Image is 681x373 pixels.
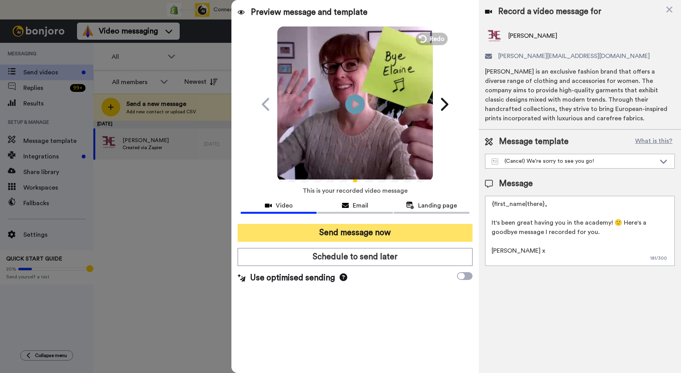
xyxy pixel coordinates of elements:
[353,201,368,210] span: Email
[492,157,656,165] div: (Cancel) We're sorry to see you go!
[238,224,473,242] button: Send message now
[276,201,293,210] span: Video
[303,182,408,199] span: This is your recorded video message
[633,136,675,148] button: What is this?
[238,248,473,266] button: Schedule to send later
[418,201,457,210] span: Landing page
[485,196,675,266] textarea: {first_name|there}, It's been great having you in the academy! 🙂 Here's a goodbye message I recor...
[499,136,569,148] span: Message template
[492,158,498,165] img: Message-temps.svg
[250,272,335,284] span: Use optimised sending
[499,178,533,190] span: Message
[485,67,675,123] div: [PERSON_NAME] is an exclusive fashion brand that offers a diverse range of clothing and accessori...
